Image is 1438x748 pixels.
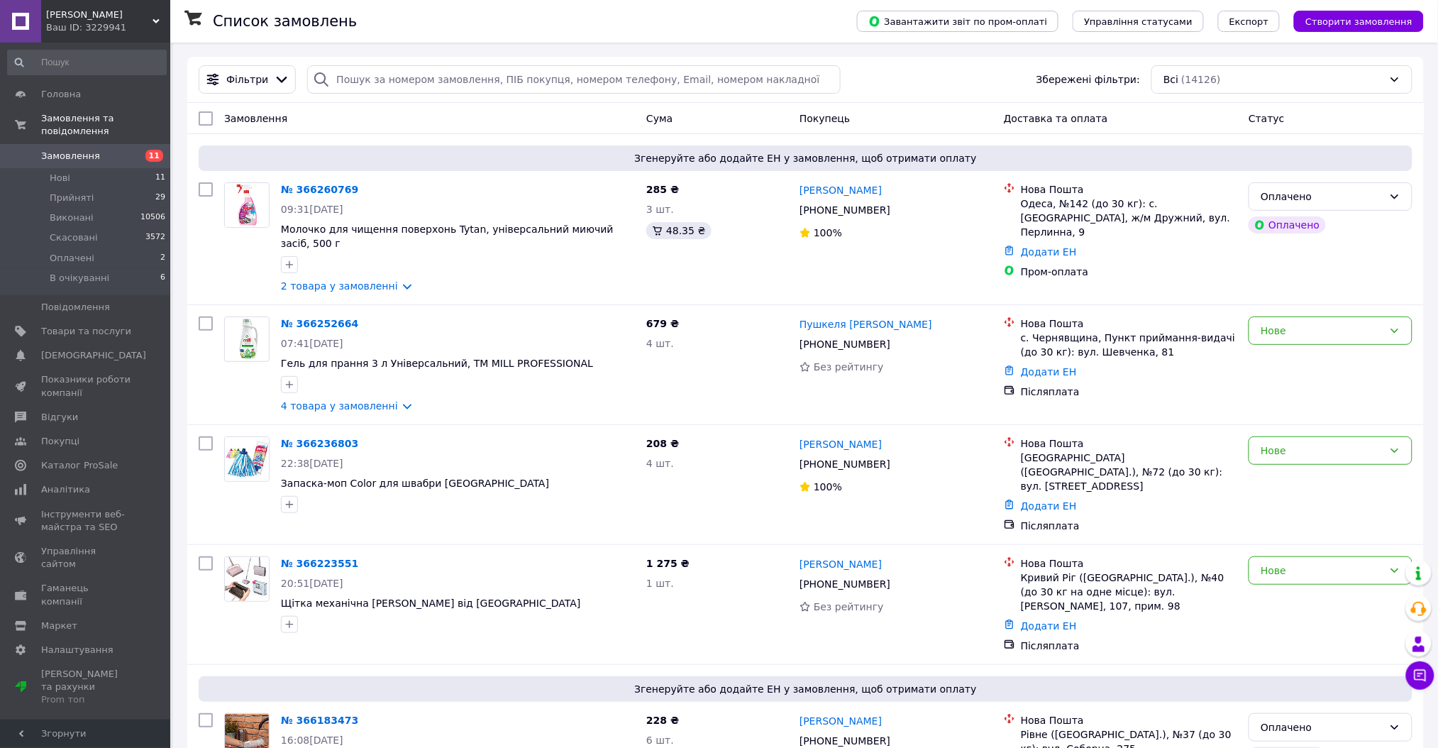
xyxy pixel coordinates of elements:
[868,15,1047,28] span: Завантажити звіт по пром-оплаті
[225,183,269,227] img: Фото товару
[224,317,270,362] a: Фото товару
[281,458,343,469] span: 22:38[DATE]
[41,411,78,424] span: Відгуки
[1261,563,1383,578] div: Нове
[1305,16,1412,27] span: Створити замовлення
[41,644,114,656] span: Налаштування
[41,668,131,707] span: [PERSON_NAME] та рахунки
[646,735,674,746] span: 6 шт.
[646,338,674,349] span: 4 шт.
[41,693,131,706] div: Prom топ
[800,204,890,216] span: [PHONE_NUMBER]
[1021,519,1237,533] div: Післяплата
[814,481,842,493] span: 100%
[281,338,343,349] span: 07:41[DATE]
[160,272,165,285] span: 6
[1249,216,1325,233] div: Оплачено
[7,50,167,75] input: Пошук
[814,601,884,612] span: Без рейтингу
[1021,197,1237,239] div: Одеса, №142 (до 30 кг): с. [GEOGRAPHIC_DATA], ж/м Дружний, вул. Перлинна, 9
[1021,571,1237,613] div: Кривий Ріг ([GEOGRAPHIC_DATA].), №40 (до 30 кг на одне місце): вул. [PERSON_NAME], 107, прим. 98
[1021,451,1237,493] div: [GEOGRAPHIC_DATA] ([GEOGRAPHIC_DATA].), №72 (до 30 кг): вул. [STREET_ADDRESS]
[1261,443,1383,458] div: Нове
[1218,11,1281,32] button: Експорт
[1163,72,1178,87] span: Всі
[1021,182,1237,197] div: Нова Пошта
[224,436,270,482] a: Фото товару
[50,252,94,265] span: Оплачені
[1261,189,1383,204] div: Оплачено
[50,192,94,204] span: Прийняті
[1021,500,1077,512] a: Додати ЕН
[307,65,841,94] input: Пошук за номером замовлення, ПІБ покупця, номером телефону, Email, номером накладної
[41,325,131,338] span: Товари та послуги
[50,272,109,285] span: В очікуванні
[800,557,882,571] a: [PERSON_NAME]
[41,112,170,138] span: Замовлення та повідомлення
[281,478,549,489] span: Запаска-моп Color для швабри [GEOGRAPHIC_DATA]
[857,11,1058,32] button: Завантажити звіт по пром-оплаті
[1021,436,1237,451] div: Нова Пошта
[1181,74,1220,85] span: (14126)
[204,151,1407,165] span: Згенеруйте або додайте ЕН у замовлення, щоб отримати оплату
[1021,246,1077,258] a: Додати ЕН
[46,21,170,34] div: Ваш ID: 3229941
[1021,713,1237,727] div: Нова Пошта
[225,437,269,481] img: Фото товару
[646,558,690,569] span: 1 275 ₴
[281,224,614,249] a: Молочко для чищення поверхонь Tytan, універсальний миючий засіб, 500 г
[155,172,165,185] span: 11
[1249,113,1285,124] span: Статус
[814,227,842,238] span: 100%
[814,361,884,373] span: Без рейтингу
[160,252,165,265] span: 2
[1021,366,1077,378] a: Додати ЕН
[800,714,882,728] a: [PERSON_NAME]
[46,9,153,21] span: КОМОРА БОБРА
[41,349,146,362] span: [DEMOGRAPHIC_DATA]
[50,172,70,185] span: Нові
[646,578,674,589] span: 1 шт.
[281,400,398,412] a: 4 товара у замовленні
[1294,11,1424,32] button: Створити замовлення
[1406,661,1434,690] button: Чат з покупцем
[213,13,357,30] h1: Список замовлень
[646,715,679,726] span: 228 ₴
[224,113,287,124] span: Замовлення
[281,184,358,195] a: № 366260769
[41,582,131,607] span: Гаманець компанії
[1261,720,1383,735] div: Оплачено
[281,318,358,329] a: № 366252664
[1036,72,1140,87] span: Збережені фільтри:
[281,598,581,609] a: Щітка механічна [PERSON_NAME] від [GEOGRAPHIC_DATA]
[800,437,882,451] a: [PERSON_NAME]
[41,301,110,314] span: Повідомлення
[281,438,358,449] a: № 366236803
[226,72,268,87] span: Фільтри
[800,578,890,590] span: [PHONE_NUMBER]
[225,557,269,601] img: Фото товару
[800,339,890,350] span: [PHONE_NUMBER]
[41,545,131,571] span: Управління сайтом
[281,280,398,292] a: 2 товара у замовленні
[41,373,131,399] span: Показники роботи компанії
[140,211,165,224] span: 10506
[1004,113,1108,124] span: Доставка та оплата
[646,438,679,449] span: 208 ₴
[800,113,850,124] span: Покупець
[281,204,343,215] span: 09:31[DATE]
[1021,317,1237,331] div: Нова Пошта
[646,222,711,239] div: 48.35 ₴
[1280,15,1424,26] a: Створити замовлення
[41,459,118,472] span: Каталог ProSale
[1073,11,1204,32] button: Управління статусами
[1021,639,1237,653] div: Післяплата
[225,317,269,361] img: Фото товару
[281,358,593,369] a: Гель для прання 3 л Універсальний, ТМ MILL PROFESSIONAL
[41,508,131,534] span: Інструменти веб-майстра та SEO
[646,458,674,469] span: 4 шт.
[145,231,165,244] span: 3572
[41,88,81,101] span: Головна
